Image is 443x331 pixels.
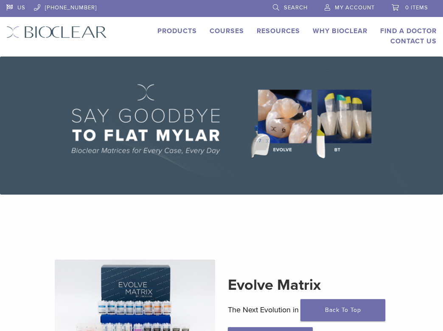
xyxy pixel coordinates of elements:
a: Products [157,27,197,35]
p: The Next Evolution in Posterior Matrices [228,303,388,316]
span: 0 items [405,4,428,11]
a: Back To Top [300,299,385,321]
a: Resources [257,27,300,35]
h2: Evolve Matrix [228,275,388,295]
span: Search [284,4,308,11]
a: Find A Doctor [380,27,437,35]
a: Courses [210,27,244,35]
img: Bioclear [6,26,107,38]
span: My Account [335,4,375,11]
a: Contact Us [390,37,437,45]
a: Why Bioclear [313,27,367,35]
